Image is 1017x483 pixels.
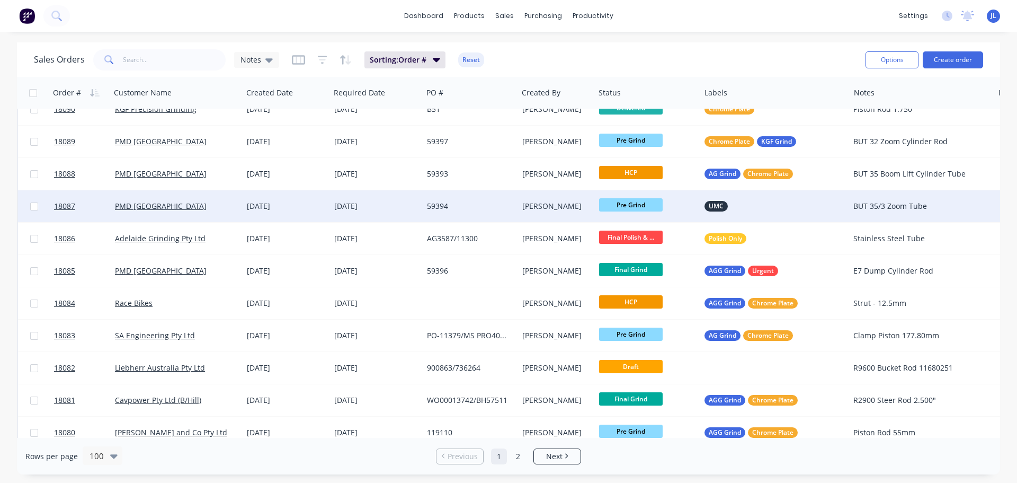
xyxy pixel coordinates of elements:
[853,201,982,212] div: BUT 35/3 Zoom Tube
[534,451,581,462] a: Next page
[522,87,560,98] div: Created By
[704,136,796,147] button: Chrome PlateKGF Grind
[427,427,509,438] div: 119110
[747,169,789,179] span: Chrome Plate
[247,395,326,406] div: [DATE]
[247,104,326,115] div: [DATE]
[761,136,792,147] span: KGF Grind
[426,87,443,98] div: PO #
[427,233,509,244] div: AG3587/11300
[54,384,115,416] a: 18081
[240,54,261,65] span: Notes
[427,104,509,115] div: B51
[522,330,587,341] div: [PERSON_NAME]
[853,266,982,276] div: E7 Dump Cylinder Rod
[115,427,227,437] a: [PERSON_NAME] and Co Pty Ltd
[510,449,526,464] a: Page 2
[54,201,75,212] span: 18087
[334,298,418,309] div: [DATE]
[522,363,587,373] div: [PERSON_NAME]
[709,136,750,147] span: Chrome Plate
[54,126,115,157] a: 18089
[115,104,197,114] a: KGF Precision Grinding
[427,330,509,341] div: PO-11379/MS PRO4029,PRO4036
[709,169,736,179] span: AG Grind
[709,201,724,212] span: UMC
[54,255,115,287] a: 18085
[522,395,587,406] div: [PERSON_NAME]
[704,201,728,212] button: UMC
[427,395,509,406] div: WO00013742/BH57511
[599,87,621,98] div: Status
[853,395,982,406] div: R2900 Steer Rod 2.500"
[334,427,418,438] div: [DATE]
[923,51,983,68] button: Create order
[436,451,483,462] a: Previous page
[427,169,509,179] div: 59393
[34,55,85,65] h1: Sales Orders
[334,104,418,115] div: [DATE]
[334,363,418,373] div: [DATE]
[522,233,587,244] div: [PERSON_NAME]
[54,169,75,179] span: 18088
[115,330,195,340] a: SA Engineering Pty Ltd
[599,328,663,341] span: Pre Grind
[599,360,663,373] span: Draft
[115,298,153,308] a: Race Bikes
[247,330,326,341] div: [DATE]
[54,287,115,319] a: 18084
[853,427,982,438] div: Piston Rod 55mm
[247,136,326,147] div: [DATE]
[599,392,663,406] span: Final Grind
[599,134,663,147] span: Pre Grind
[853,233,982,244] div: Stainless Steel Tube
[19,8,35,24] img: Factory
[752,298,793,309] span: Chrome Plate
[522,104,587,115] div: [PERSON_NAME]
[522,136,587,147] div: [PERSON_NAME]
[247,233,326,244] div: [DATE]
[53,87,81,98] div: Order #
[54,352,115,384] a: 18082
[115,233,206,243] a: Adelaide Grinding Pty Ltd
[522,427,587,438] div: [PERSON_NAME]
[54,363,75,373] span: 18082
[54,93,115,125] a: 18090
[853,169,982,179] div: BUT 35 Boom Lift Cylinder Tube
[752,266,774,276] span: Urgent
[522,201,587,212] div: [PERSON_NAME]
[54,395,75,406] span: 18081
[491,449,507,464] a: Page 1 is your current page
[894,8,933,24] div: settings
[704,298,798,309] button: AGG GrindChrome Plate
[115,201,207,211] a: PMD [GEOGRAPHIC_DATA]
[247,427,326,438] div: [DATE]
[247,363,326,373] div: [DATE]
[599,295,663,309] span: HCP
[54,330,75,341] span: 18083
[123,49,226,71] input: Search...
[704,266,778,276] button: AGG GrindUrgent
[599,425,663,438] span: Pre Grind
[704,330,793,341] button: AG GrindChrome Plate
[54,233,75,244] span: 18086
[709,395,741,406] span: AGG Grind
[54,417,115,449] a: 18080
[247,298,326,309] div: [DATE]
[334,87,385,98] div: Required Date
[752,427,793,438] span: Chrome Plate
[704,427,798,438] button: AGG GrindChrome Plate
[334,233,418,244] div: [DATE]
[599,198,663,212] span: Pre Grind
[114,87,172,98] div: Customer Name
[704,233,746,244] button: Polish Only
[334,330,418,341] div: [DATE]
[427,201,509,212] div: 59394
[567,8,619,24] div: productivity
[247,266,326,276] div: [DATE]
[704,104,754,115] button: Chrome Plate
[370,55,426,65] span: Sorting: Order #
[853,363,982,373] div: R9600 Bucket Rod 11680251
[991,11,996,21] span: JL
[432,449,585,464] ul: Pagination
